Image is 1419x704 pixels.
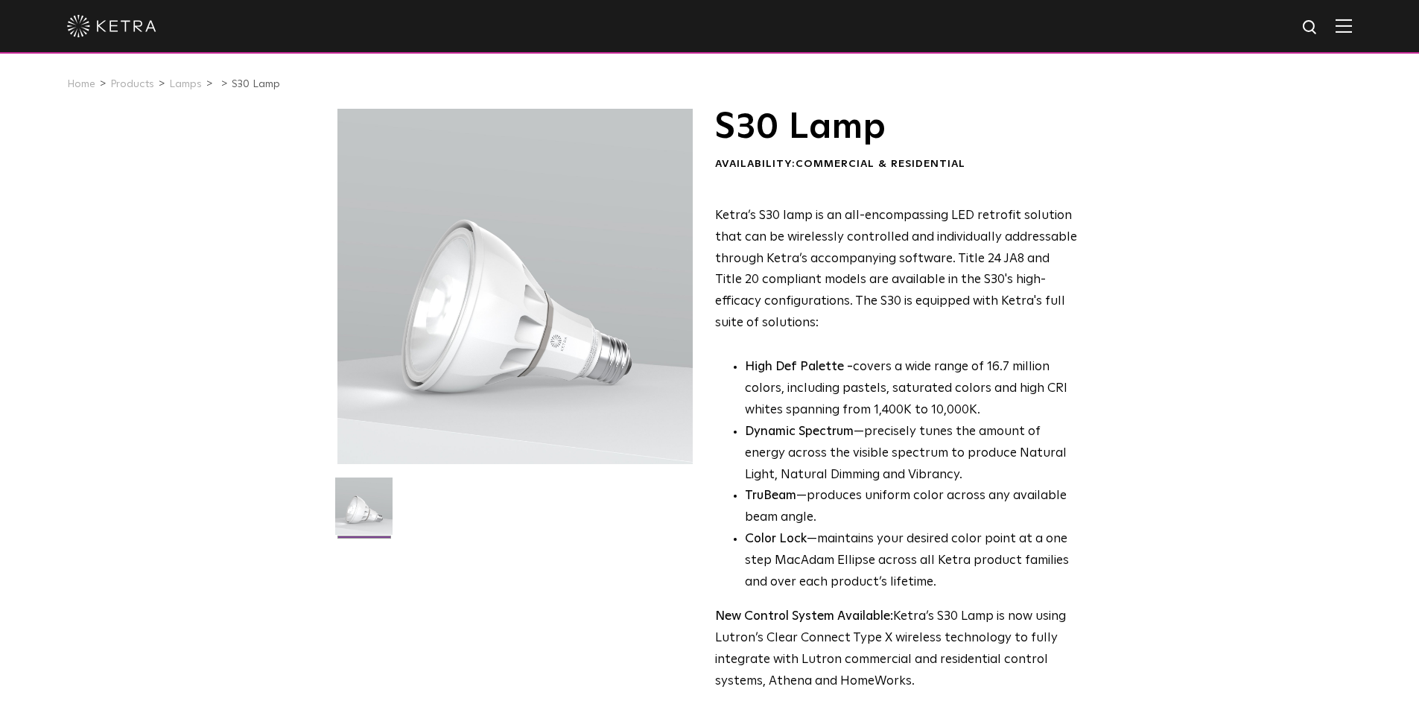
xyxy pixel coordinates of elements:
[1301,19,1320,37] img: search icon
[715,157,1078,172] div: Availability:
[745,489,796,502] strong: TruBeam
[715,209,1077,329] span: Ketra’s S30 lamp is an all-encompassing LED retrofit solution that can be wirelessly controlled a...
[745,529,1078,594] li: —maintains your desired color point at a one step MacAdam Ellipse across all Ketra product famili...
[67,15,156,37] img: ketra-logo-2019-white
[715,610,893,623] strong: New Control System Available:
[335,478,393,546] img: S30-Lamp-Edison-2021-Web-Square
[110,79,154,89] a: Products
[1336,19,1352,33] img: Hamburger%20Nav.svg
[169,79,202,89] a: Lamps
[715,606,1078,693] p: Ketra’s S30 Lamp is now using Lutron’s Clear Connect Type X wireless technology to fully integrat...
[715,109,1078,146] h1: S30 Lamp
[745,533,807,545] strong: Color Lock
[745,361,853,373] strong: High Def Palette -
[745,425,854,438] strong: Dynamic Spectrum
[745,486,1078,529] li: —produces uniform color across any available beam angle.
[745,357,1078,422] p: covers a wide range of 16.7 million colors, including pastels, saturated colors and high CRI whit...
[67,79,95,89] a: Home
[796,159,965,169] span: Commercial & Residential
[745,422,1078,486] li: —precisely tunes the amount of energy across the visible spectrum to produce Natural Light, Natur...
[232,79,280,89] a: S30 Lamp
